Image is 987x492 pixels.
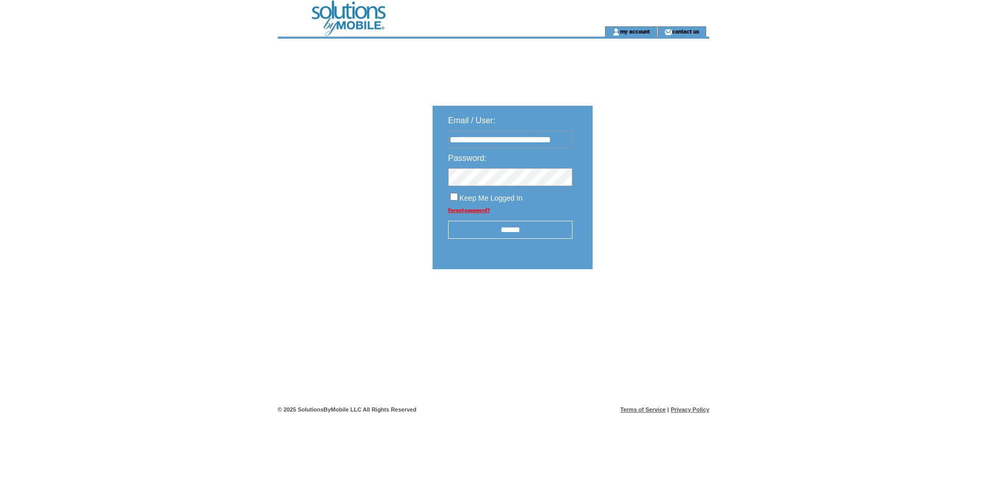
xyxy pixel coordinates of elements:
[664,28,672,36] img: contact_us_icon.gif;jsessionid=C90E2D60F5F42DFDFD4F1AF78AC46DDE
[623,295,674,308] img: transparent.png;jsessionid=C90E2D60F5F42DFDFD4F1AF78AC46DDE
[672,28,699,35] a: contact us
[448,116,496,125] span: Email / User:
[620,406,666,413] a: Terms of Service
[278,406,417,413] span: © 2025 SolutionsByMobile LLC All Rights Reserved
[448,207,490,213] a: Forgot password?
[459,194,522,202] span: Keep Me Logged In
[620,28,650,35] a: my account
[612,28,620,36] img: account_icon.gif;jsessionid=C90E2D60F5F42DFDFD4F1AF78AC46DDE
[667,406,669,413] span: |
[671,406,709,413] a: Privacy Policy
[448,154,487,162] span: Password:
